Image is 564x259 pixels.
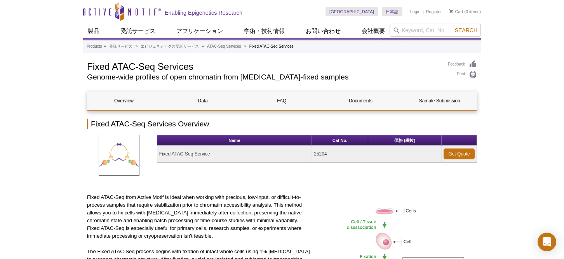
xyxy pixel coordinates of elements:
a: Login [410,9,421,14]
div: Open Intercom Messenger [538,233,556,251]
li: » [202,44,204,48]
a: Sample Submission [403,92,476,110]
th: Cat No. [312,135,368,146]
h2: Fixed ATAC-Seq Services Overview [87,119,477,129]
a: Print [448,71,477,79]
td: 25204 [312,146,368,162]
a: 受託サービス [116,24,160,38]
input: Keyword, Cat. No. [390,24,481,37]
li: Fixed ATAC-Seq Services [249,44,294,48]
h2: Genome-wide profiles of open chromatin from [MEDICAL_DATA]-fixed samples [87,74,440,81]
span: Search [455,27,477,33]
li: | [423,7,424,16]
h1: Fixed ATAC-Seq Services [87,60,440,72]
a: 学術・技術情報 [239,24,289,38]
a: Documents [324,92,397,110]
a: Feedback [448,60,477,69]
a: 会社概要 [357,24,390,38]
th: 価格 (税抜) [368,135,442,146]
p: Fixed ATAC-Seq from Active Motif is ideal when working with precious, low-input, or difficult-to-... [87,193,311,240]
li: » [104,44,106,48]
li: » [136,44,138,48]
a: Products [87,43,102,50]
a: Cart [449,9,463,14]
a: エピジェネティクス受託サービス [141,43,199,50]
a: アプリケーション [172,24,228,38]
td: Fixed ATAC-Seq Service [157,146,312,162]
a: 製品 [83,24,104,38]
th: Name [157,135,312,146]
li: » [244,44,246,48]
a: 日本語 [382,7,402,16]
h2: Enabling Epigenetics Research [165,9,242,16]
a: Data [166,92,239,110]
a: [GEOGRAPHIC_DATA] [326,7,378,16]
button: Search [453,27,480,34]
a: お問い合わせ [301,24,345,38]
a: ATAC-Seq Services [207,43,241,50]
a: 受託サービス [109,43,132,50]
img: Fixed ATAC-Seq Service [99,135,139,176]
a: Overview [87,92,160,110]
a: FAQ [245,92,318,110]
a: Register [426,9,442,14]
img: Your Cart [449,9,453,13]
a: Get Quote [444,148,475,159]
li: (0 items) [449,7,481,16]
